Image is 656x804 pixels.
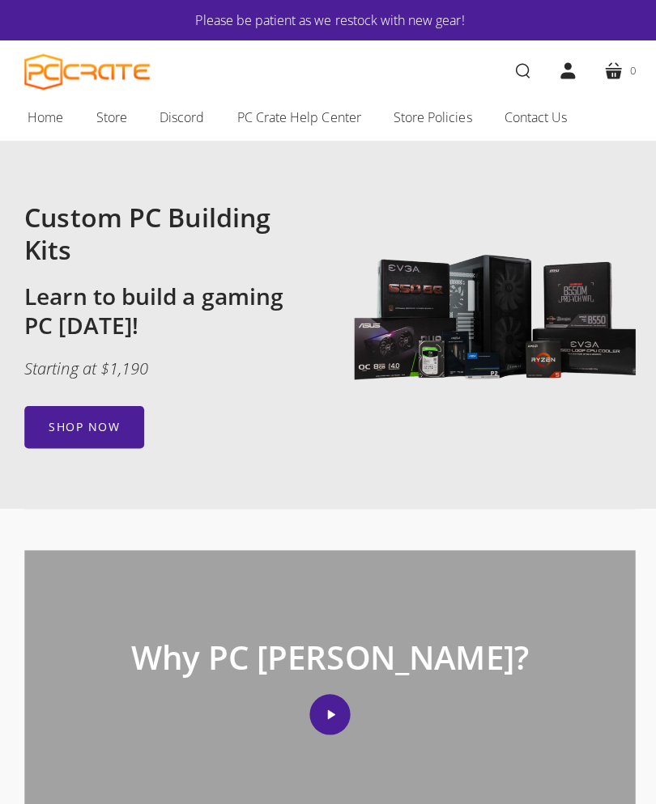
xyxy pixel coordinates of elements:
[11,99,79,133] a: Home
[130,633,526,674] p: Why PC [PERSON_NAME]?
[391,106,469,127] span: Store Policies
[49,10,607,31] a: Please be patient as we restock with new gear!
[96,106,126,127] span: Store
[626,61,632,78] span: 0
[308,690,348,730] button: Play video
[143,99,219,133] a: Discord
[352,180,632,459] img: Image with gaming PC components including Lian Li 205 Lancool case, MSI B550M motherboard, EVGA 6...
[219,99,375,133] a: PC Crate Help Center
[375,99,485,133] a: Store Policies
[79,99,143,133] a: Store
[159,106,203,127] span: Discord
[24,404,143,446] a: Shop now
[24,200,304,264] h1: Custom PC Building Kits
[24,53,150,90] a: PC CRATE
[236,106,359,127] span: PC Crate Help Center
[24,355,147,377] em: Starting at $1,190
[587,48,645,93] a: 0
[501,106,564,127] span: Contact Us
[24,281,304,337] h2: Learn to build a gaming PC [DATE]!
[28,106,63,127] span: Home
[485,99,580,133] a: Contact Us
